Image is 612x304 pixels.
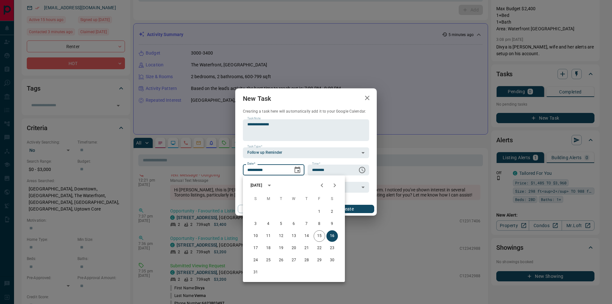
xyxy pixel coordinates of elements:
button: Choose time, selected time is 6:00 AM [356,164,368,176]
label: Date [247,162,255,166]
button: 17 [250,242,261,254]
button: 10 [250,230,261,242]
button: 28 [301,255,312,266]
span: Friday [314,193,325,205]
button: 15 [314,230,325,242]
p: Creating a task here will automatically add it to your Google Calendar. [243,109,369,114]
button: 7 [301,218,312,230]
button: 20 [288,242,300,254]
div: [DATE] [251,182,262,188]
button: Next month [328,179,341,192]
button: 26 [275,255,287,266]
button: 2 [326,206,338,218]
button: 12 [275,230,287,242]
span: Saturday [326,193,338,205]
label: Task Note [247,116,260,121]
button: 8 [314,218,325,230]
button: 9 [326,218,338,230]
button: 23 [326,242,338,254]
button: Cancel [238,205,292,213]
button: 27 [288,255,300,266]
button: Choose date, selected date is Aug 16, 2025 [291,164,304,176]
button: 29 [314,255,325,266]
span: Sunday [250,193,261,205]
button: 22 [314,242,325,254]
button: 14 [301,230,312,242]
button: 21 [301,242,312,254]
button: 19 [275,242,287,254]
span: Tuesday [275,193,287,205]
button: 3 [250,218,261,230]
button: 13 [288,230,300,242]
button: 16 [326,230,338,242]
button: 24 [250,255,261,266]
button: calendar view is open, switch to year view [264,180,275,191]
button: 30 [326,255,338,266]
button: Previous month [316,179,328,192]
span: Thursday [301,193,312,205]
button: 1 [314,206,325,218]
label: Task Type [247,145,262,149]
button: 11 [263,230,274,242]
div: Follow up Reminder [243,147,369,158]
button: 6 [288,218,300,230]
span: Wednesday [288,193,300,205]
button: 18 [263,242,274,254]
button: 4 [263,218,274,230]
span: Monday [263,193,274,205]
button: 25 [263,255,274,266]
h2: New Task [235,88,279,109]
label: Time [312,162,320,166]
button: Create [320,205,374,213]
button: 5 [275,218,287,230]
button: 31 [250,267,261,278]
